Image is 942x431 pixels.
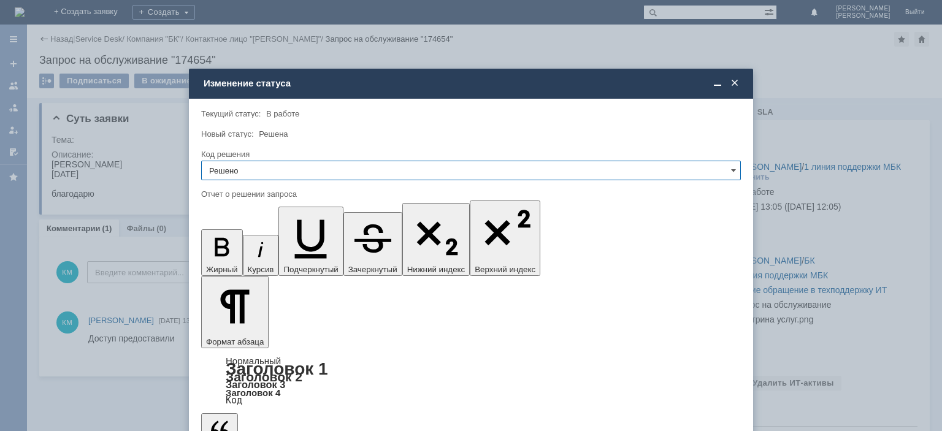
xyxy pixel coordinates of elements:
span: Закрыть [729,78,741,89]
span: Зачеркнутый [348,265,397,274]
div: Код решения [201,150,738,158]
span: В работе [266,109,299,118]
span: Формат абзаца [206,337,264,346]
a: Нормальный [226,356,281,366]
button: Формат абзаца [201,276,269,348]
div: Формат абзаца [201,357,741,405]
button: Зачеркнутый [343,212,402,276]
button: Курсив [243,235,279,276]
a: Заголовок 1 [226,359,328,378]
span: Подчеркнутый [283,265,338,274]
a: Заголовок 2 [226,370,302,384]
button: Верхний индекс [470,200,540,276]
span: Верхний индекс [475,265,535,274]
label: Новый статус: [201,129,254,139]
span: Курсив [248,265,274,274]
div: Изменение статуса [204,78,741,89]
span: Решена [259,129,288,139]
label: Текущий статус: [201,109,261,118]
a: Заголовок 3 [226,379,285,390]
div: Отчет о решении запроса [201,190,738,198]
span: Жирный [206,265,238,274]
a: Заголовок 4 [226,387,280,398]
button: Подчеркнутый [278,207,343,276]
button: Нижний индекс [402,203,470,276]
button: Жирный [201,229,243,276]
span: Нижний индекс [407,265,465,274]
span: Свернуть (Ctrl + M) [711,78,724,89]
a: Код [226,395,242,406]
